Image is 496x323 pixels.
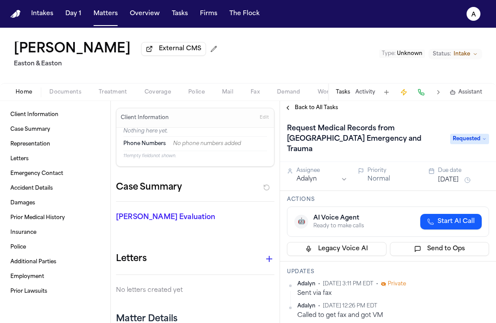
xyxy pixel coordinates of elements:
span: Home [16,89,32,96]
span: Start AI Call [438,217,475,226]
a: Prior Lawsuits [7,284,103,298]
span: • [376,281,378,287]
button: Back to All Tasks [280,104,342,111]
p: 11 empty fields not shown. [123,153,267,159]
span: Police [10,244,26,251]
span: Fax [251,89,260,96]
a: Emergency Contact [7,167,103,181]
span: Case Summary [10,126,50,133]
span: Treatment [99,89,127,96]
span: Coverage [145,89,171,96]
a: Client Information [7,108,103,122]
span: Police [188,89,205,96]
div: Called to get fax and got VM [297,311,489,320]
span: • [318,303,320,310]
span: Unknown [397,51,422,56]
div: Due date [438,167,489,174]
button: Legacy Voice AI [287,242,386,256]
button: Firms [196,6,221,22]
div: Sent via fax [297,289,489,297]
a: Insurance [7,226,103,239]
button: Normal [367,175,390,184]
span: Status: [433,51,451,58]
p: Nothing here yet. [123,128,267,136]
h2: Easton & Easton [14,59,221,69]
button: Overview [126,6,163,22]
span: Prior Lawsuits [10,288,47,295]
span: Representation [10,141,50,148]
button: Intakes [28,6,57,22]
button: Create Immediate Task [398,86,410,98]
img: Finch Logo [10,10,21,18]
div: Priority [367,167,419,174]
div: AI Voice Agent [313,214,364,223]
a: Prior Medical History [7,211,103,225]
button: Matters [90,6,121,22]
a: Employment [7,270,103,284]
h2: Case Summary [116,181,182,194]
button: Send to Ops [390,242,490,256]
button: External CMS [141,42,206,56]
button: Assistant [450,89,482,96]
span: Additional Parties [10,258,56,265]
span: • [318,281,320,287]
span: [DATE] 3:11 PM EDT [323,281,374,287]
button: Snooze task [462,175,473,185]
button: Edit matter name [14,42,131,57]
span: Prior Medical History [10,214,65,221]
a: Police [7,240,103,254]
span: Employment [10,273,44,280]
div: No phone numbers added [173,140,267,147]
text: A [471,12,476,18]
span: Client Information [10,111,58,118]
span: Edit [260,115,269,121]
button: Change status from Intake [428,49,482,59]
h1: Request Medical Records from [GEOGRAPHIC_DATA] Emergency and Trauma [283,122,445,156]
a: Representation [7,137,103,151]
a: Additional Parties [7,255,103,269]
button: Edit Type: Unknown [379,49,425,58]
h3: Updates [287,268,489,275]
button: [DATE] [438,176,459,184]
button: Tasks [336,89,350,96]
button: Edit [257,111,271,125]
h3: Actions [287,196,489,203]
span: Letters [10,155,29,162]
button: Start AI Call [420,214,482,229]
button: Activity [355,89,375,96]
a: Accident Details [7,181,103,195]
div: Assignee [296,167,348,174]
h1: [PERSON_NAME] [14,42,131,57]
span: Damages [10,200,35,207]
span: Accident Details [10,185,53,192]
a: Letters [7,152,103,166]
p: [PERSON_NAME] Evaluation [116,212,274,223]
span: Type : [382,51,396,56]
button: Make a Call [415,86,427,98]
span: Assistant [458,89,482,96]
span: Workspaces [318,89,351,96]
button: Day 1 [62,6,85,22]
span: Requested [450,134,489,144]
button: Tasks [168,6,191,22]
a: Home [10,10,21,18]
a: Damages [7,196,103,210]
button: Add Task [380,86,393,98]
span: Phone Numbers [123,140,166,147]
span: External CMS [159,45,201,53]
span: Private [388,281,406,287]
span: Documents [49,89,81,96]
button: The Flock [226,6,263,22]
a: Case Summary [7,123,103,136]
p: No letters created yet [116,285,274,296]
h1: Letters [116,252,147,266]
span: Adalyn [297,281,316,287]
span: Intake [454,51,470,58]
h3: Client Information [119,114,171,121]
span: 🤖 [298,217,305,226]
